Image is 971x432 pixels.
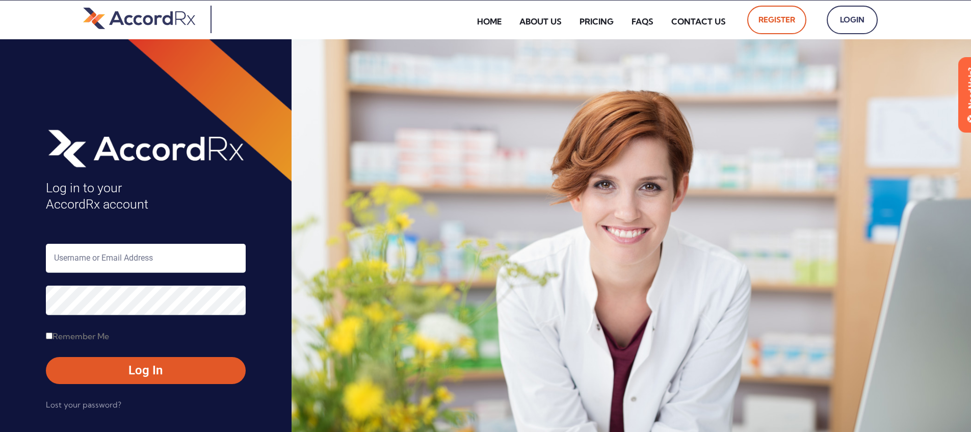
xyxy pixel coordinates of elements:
[46,357,246,384] button: Log In
[46,180,246,213] h4: Log in to your AccordRx account
[827,6,878,34] a: Login
[512,10,569,33] a: About Us
[46,397,121,413] a: Lost your password?
[469,10,509,33] a: Home
[46,328,109,344] label: Remember Me
[572,10,621,33] a: Pricing
[83,6,195,31] img: default-logo
[758,12,795,28] span: Register
[56,362,235,378] span: Log In
[664,10,733,33] a: Contact Us
[624,10,661,33] a: FAQs
[46,333,53,339] input: Remember Me
[46,244,246,273] input: Username or Email Address
[838,12,867,28] span: Login
[46,126,246,170] img: AccordRx_logo_header_white
[747,6,806,34] a: Register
